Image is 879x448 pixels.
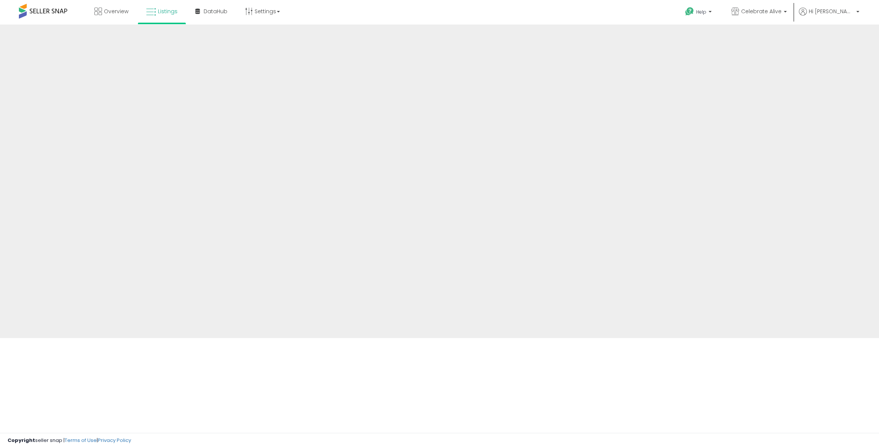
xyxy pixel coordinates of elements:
i: Get Help [685,7,694,16]
span: Hi [PERSON_NAME] [809,8,854,15]
span: Help [696,9,706,15]
a: Hi [PERSON_NAME] [799,8,859,25]
span: Overview [104,8,128,15]
span: Listings [158,8,178,15]
span: DataHub [204,8,227,15]
span: Celebrate Alive [741,8,782,15]
a: Help [679,1,719,25]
